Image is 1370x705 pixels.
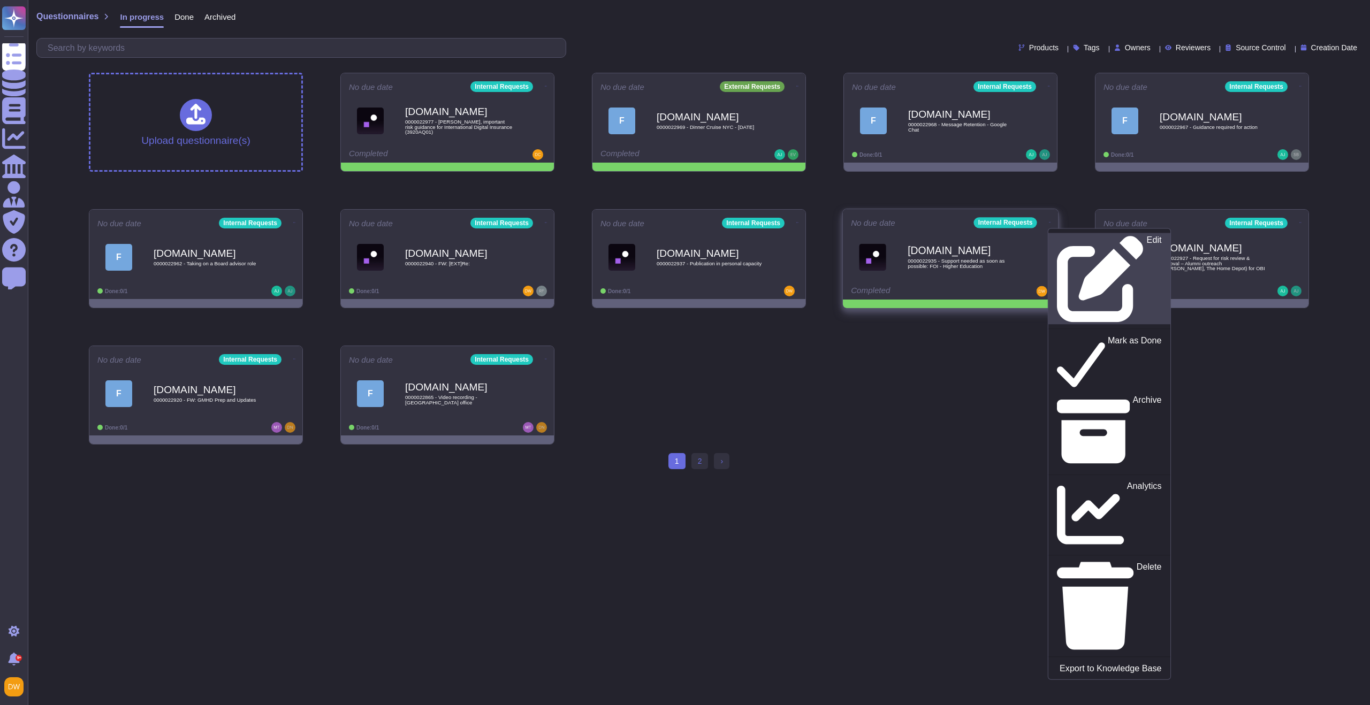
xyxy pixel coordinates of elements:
[859,152,882,158] span: Done: 0/1
[1160,243,1267,253] b: [DOMAIN_NAME]
[908,122,1015,132] span: 0000022968 - Message Retention - Google Chat
[1026,149,1037,160] img: user
[908,246,1016,256] b: [DOMAIN_NAME]
[1160,112,1267,122] b: [DOMAIN_NAME]
[470,81,533,92] div: Internal Requests
[1160,256,1267,271] span: 0000022927 - Request for risk review & approval – Alumni outreach ([PERSON_NAME], The Home Depot)...
[1176,44,1211,51] span: Reviewers
[536,286,547,296] img: user
[851,219,895,227] span: No due date
[720,81,785,92] div: External Requests
[1037,286,1047,297] img: user
[784,286,795,296] img: user
[1048,479,1170,551] a: Analytics
[154,385,261,395] b: [DOMAIN_NAME]
[36,12,98,21] span: Questionnaires
[1029,44,1059,51] span: Products
[141,99,250,145] div: Upload questionnaire(s)
[470,354,533,365] div: Internal Requests
[405,395,512,405] span: 0000022865 - Video recording - [GEOGRAPHIC_DATA] office
[1103,219,1147,227] span: No due date
[349,149,480,160] div: Completed
[357,380,384,407] div: F
[105,425,127,431] span: Done: 0/1
[1147,236,1162,323] p: Edit
[974,217,1037,228] div: Internal Requests
[608,244,635,271] img: Logo
[657,261,764,266] span: 0000022937 - Publication in personal capacity
[1225,81,1288,92] div: Internal Requests
[608,108,635,134] div: F
[405,382,512,392] b: [DOMAIN_NAME]
[657,125,764,130] span: 0000022969 - Dinner Cruise NYC - [DATE]
[1112,108,1138,134] div: F
[1277,149,1288,160] img: user
[657,248,764,258] b: [DOMAIN_NAME]
[908,258,1016,269] span: 0000022935 - Support needed as soon as possible: FOI - Higher Education
[860,108,887,134] div: F
[357,244,384,271] img: Logo
[470,218,533,228] div: Internal Requests
[691,453,709,469] a: 2
[1048,661,1170,675] a: Export to Knowledge Base
[523,286,534,296] img: user
[908,109,1015,119] b: [DOMAIN_NAME]
[1291,149,1301,160] img: user
[2,675,31,699] button: user
[174,13,194,21] span: Done
[600,83,644,91] span: No due date
[357,108,384,134] img: Logo
[405,119,512,135] span: 0000022977 - [PERSON_NAME], important risk guidance for International Digital Insurance (3920AQ01)
[356,425,379,431] span: Done: 0/1
[219,354,281,365] div: Internal Requests
[859,243,886,271] img: Logo
[973,81,1036,92] div: Internal Requests
[600,149,732,160] div: Completed
[788,149,798,160] img: user
[1277,286,1288,296] img: user
[600,219,644,227] span: No due date
[722,218,785,228] div: Internal Requests
[349,219,393,227] span: No due date
[668,453,686,469] span: 1
[4,677,24,696] img: user
[154,248,261,258] b: [DOMAIN_NAME]
[120,13,164,21] span: In progress
[97,219,141,227] span: No due date
[657,112,764,122] b: [DOMAIN_NAME]
[608,288,630,294] span: Done: 0/1
[1311,44,1357,51] span: Creation Date
[852,83,896,91] span: No due date
[1133,395,1162,468] p: Archive
[42,39,566,57] input: Search by keywords
[1048,333,1170,393] a: Mark as Done
[1108,336,1162,390] p: Mark as Done
[851,286,984,297] div: Completed
[774,149,785,160] img: user
[1039,149,1050,160] img: user
[285,286,295,296] img: user
[532,149,543,160] img: user
[204,13,235,21] span: Archived
[1048,560,1170,652] a: Delete
[219,218,281,228] div: Internal Requests
[154,397,261,403] span: 0000022920 - FW: GMHD Prep and Updates
[1160,125,1267,130] span: 0000022967 - Guidance required for action
[16,655,22,661] div: 9+
[97,356,141,364] span: No due date
[285,422,295,433] img: user
[1137,563,1162,650] p: Delete
[271,286,282,296] img: user
[1048,233,1170,325] a: Edit
[105,380,132,407] div: F
[405,106,512,117] b: [DOMAIN_NAME]
[1060,664,1161,673] p: Export to Knowledge Base
[1048,393,1170,470] a: Archive
[720,457,723,465] span: ›
[154,261,261,266] span: 0000022962 - Taking on a Board advisor role
[105,288,127,294] span: Done: 0/1
[1103,83,1147,91] span: No due date
[105,244,132,271] div: F
[349,356,393,364] span: No due date
[1236,44,1285,51] span: Source Control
